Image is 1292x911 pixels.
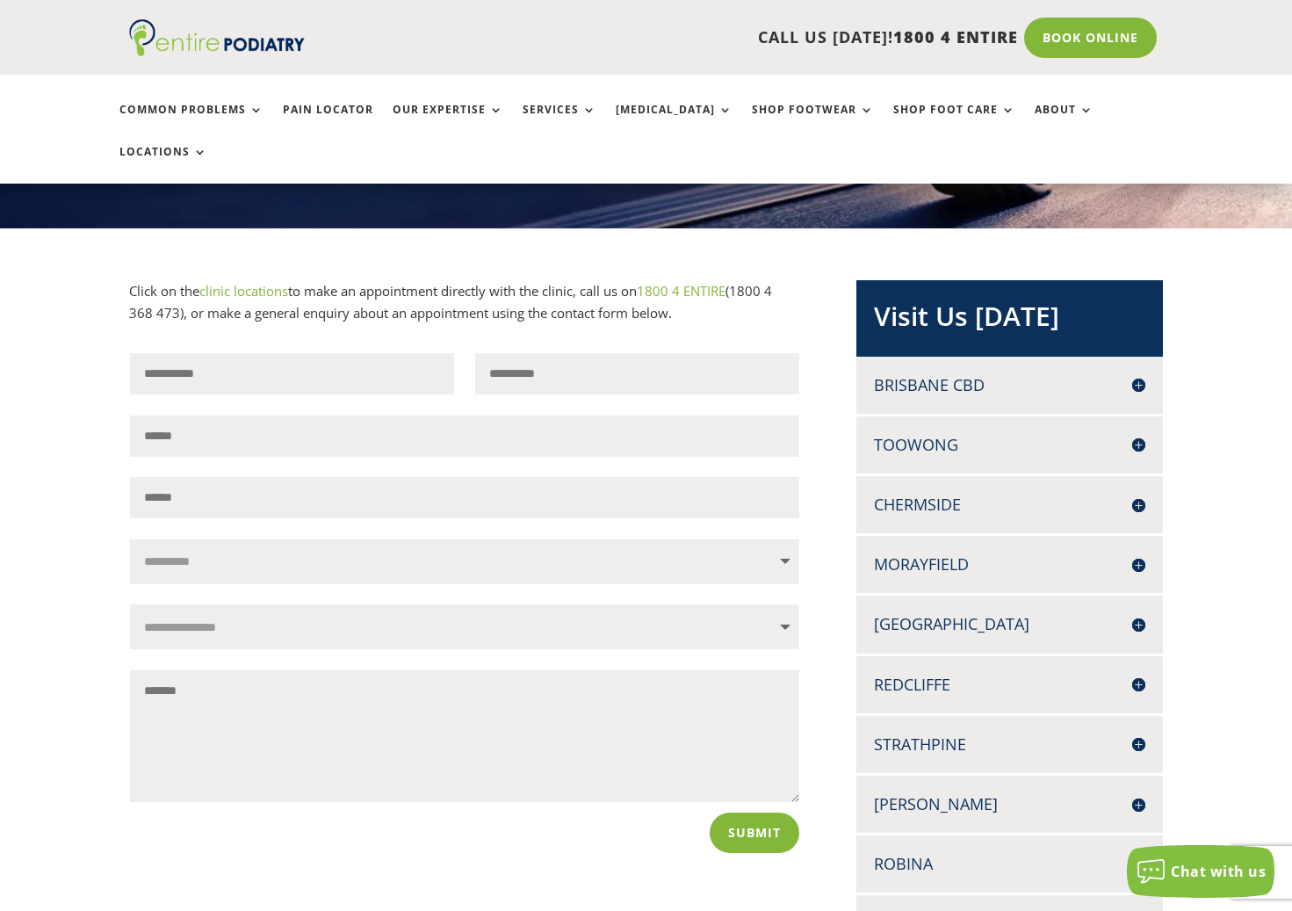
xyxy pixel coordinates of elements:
[874,853,1145,875] h4: Robina
[616,104,733,141] a: [MEDICAL_DATA]
[710,813,799,853] button: Submit
[283,104,373,141] a: Pain Locator
[1035,104,1094,141] a: About
[874,793,1145,815] h4: [PERSON_NAME]
[874,374,1145,396] h4: Brisbane CBD
[1024,18,1157,58] a: Book Online
[893,104,1015,141] a: Shop Foot Care
[874,553,1145,575] h4: Morayfield
[523,104,596,141] a: Services
[874,613,1145,635] h4: [GEOGRAPHIC_DATA]
[874,298,1145,343] h2: Visit Us [DATE]
[119,104,263,141] a: Common Problems
[874,494,1145,516] h4: Chermside
[367,26,1018,49] p: CALL US [DATE]!
[637,282,725,300] a: 1800 4 ENTIRE
[129,280,799,325] p: Click on the to make an appointment directly with the clinic, call us on (1800 4 368 473), or mak...
[752,104,874,141] a: Shop Footwear
[129,19,305,56] img: logo (1)
[1127,845,1274,898] button: Chat with us
[393,104,503,141] a: Our Expertise
[874,674,1145,696] h4: Redcliffe
[893,26,1018,47] span: 1800 4 ENTIRE
[199,282,288,300] a: clinic locations
[1171,862,1266,881] span: Chat with us
[874,734,1145,756] h4: Strathpine
[119,146,207,184] a: Locations
[874,434,1145,456] h4: Toowong
[129,42,305,60] a: Entire Podiatry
